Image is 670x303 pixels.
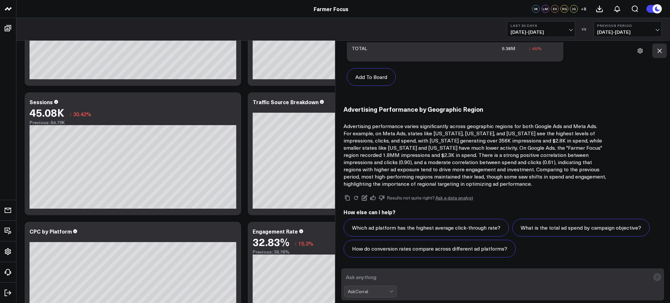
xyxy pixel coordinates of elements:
div: ↓ 46% [529,45,542,52]
div: JG [570,5,578,13]
span: Results not quite right? [387,195,435,201]
a: Farmer Focus [314,5,348,12]
span: ↓ [69,110,72,118]
span: + 8 [581,7,586,11]
button: +8 [579,5,587,13]
div: VS [578,27,590,31]
div: Engagement Rate [253,228,298,235]
button: Add To Board [347,68,396,86]
button: Last 30 Days[DATE]-[DATE] [507,21,575,37]
h2: How else can I help? [344,208,662,216]
div: Previous: 64.79K [30,120,236,125]
span: [DATE] - [DATE] [597,29,658,35]
div: TOTAL [352,45,367,52]
div: LM [541,5,549,13]
a: Ask a data analyst [435,196,473,200]
div: 45.08K [30,106,64,118]
div: EV [551,5,559,13]
b: Last 30 Days [511,24,572,28]
div: Sessions [30,98,53,105]
button: How do conversion rates compare across different ad platforms? [344,240,516,257]
span: 15.3% [298,240,313,247]
span: 30.42% [73,110,91,118]
div: VK [532,5,540,13]
span: [DATE] - [DATE] [511,29,572,35]
div: 5.38M [502,45,515,52]
div: AskCorral [348,289,389,294]
div: 32.83% [253,236,289,248]
button: Copy [344,194,351,202]
button: What is the total ad spend by campaign objective? [512,219,650,237]
button: Previous Period[DATE]-[DATE] [594,21,662,37]
div: RG [560,5,568,13]
div: Previous: 38.76% [253,249,348,255]
div: Traffic Source Breakdown [253,98,319,105]
span: ↓ [294,239,297,248]
button: Which ad platform has the highest average click-through rate? [344,219,509,237]
p: Advertising performance varies significantly across geographic regions for both Google Ads and Me... [344,123,606,187]
b: Previous Period [597,24,658,28]
div: CPC by Platform [30,228,72,235]
h3: Advertising Performance by Geographic Region [344,105,606,113]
